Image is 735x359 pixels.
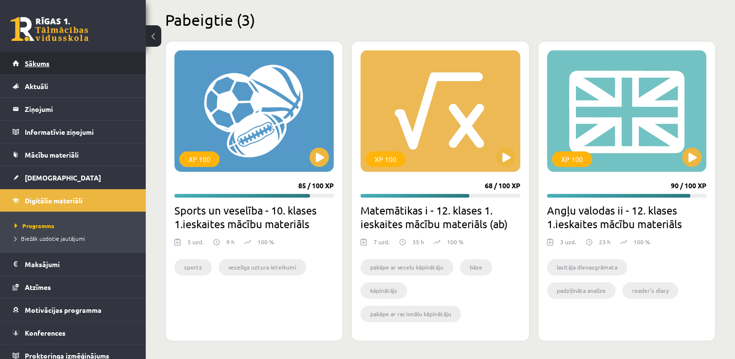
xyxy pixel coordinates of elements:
[25,173,101,182] span: [DEMOGRAPHIC_DATA]
[15,222,54,230] span: Programma
[460,259,492,275] li: bāze
[13,121,134,143] a: Informatīvie ziņojumi
[13,322,134,344] a: Konferences
[360,282,407,299] li: kāpinātājs
[25,196,83,205] span: Digitālie materiāli
[622,282,678,299] li: reader’s diary
[25,150,79,159] span: Mācību materiāli
[25,121,134,143] legend: Informatīvie ziņojumi
[226,237,235,246] p: 9 h
[447,237,463,246] p: 100 %
[599,237,611,246] p: 23 h
[552,151,592,167] div: XP 100
[360,305,461,322] li: pakāpe ar racionālu kāpinātāju
[547,259,627,275] li: lasītāja dienasgrāmata
[13,52,134,74] a: Sākums
[13,299,134,321] a: Motivācijas programma
[547,282,615,299] li: padziļināta analīze
[25,283,51,291] span: Atzīmes
[15,221,136,230] a: Programma
[13,98,134,120] a: Ziņojumi
[174,259,212,275] li: sports
[188,237,204,252] div: 5 uzd.
[25,82,48,90] span: Aktuāli
[15,234,136,243] a: Biežāk uzdotie jautājumi
[374,237,390,252] div: 7 uzd.
[13,144,134,166] a: Mācību materiāli
[257,237,274,246] p: 100 %
[25,253,134,275] legend: Maksājumi
[25,328,66,337] span: Konferences
[25,98,134,120] legend: Ziņojumi
[25,59,50,68] span: Sākums
[165,10,716,29] h2: Pabeigtie (3)
[25,305,102,314] span: Motivācijas programma
[633,237,650,246] p: 100 %
[13,276,134,298] a: Atzīmes
[174,203,334,231] h2: Sports un veselība - 10. klases 1.ieskaites mācību materiāls
[13,75,134,97] a: Aktuāli
[412,237,424,246] p: 35 h
[560,237,576,252] div: 3 uzd.
[13,166,134,189] a: [DEMOGRAPHIC_DATA]
[179,151,220,167] div: XP 100
[360,259,453,275] li: pakāpe ar veselu kāpinātāju
[219,259,306,275] li: veselīga uztura ieteikumi
[365,151,406,167] div: XP 100
[13,189,134,212] a: Digitālie materiāli
[11,17,88,41] a: Rīgas 1. Tālmācības vidusskola
[360,203,520,231] h2: Matemātikas i - 12. klases 1. ieskaites mācību materiāls (ab)
[13,253,134,275] a: Maksājumi
[547,203,706,231] h2: Angļu valodas ii - 12. klases 1.ieskaites mācību materiāls
[15,234,85,242] span: Biežāk uzdotie jautājumi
